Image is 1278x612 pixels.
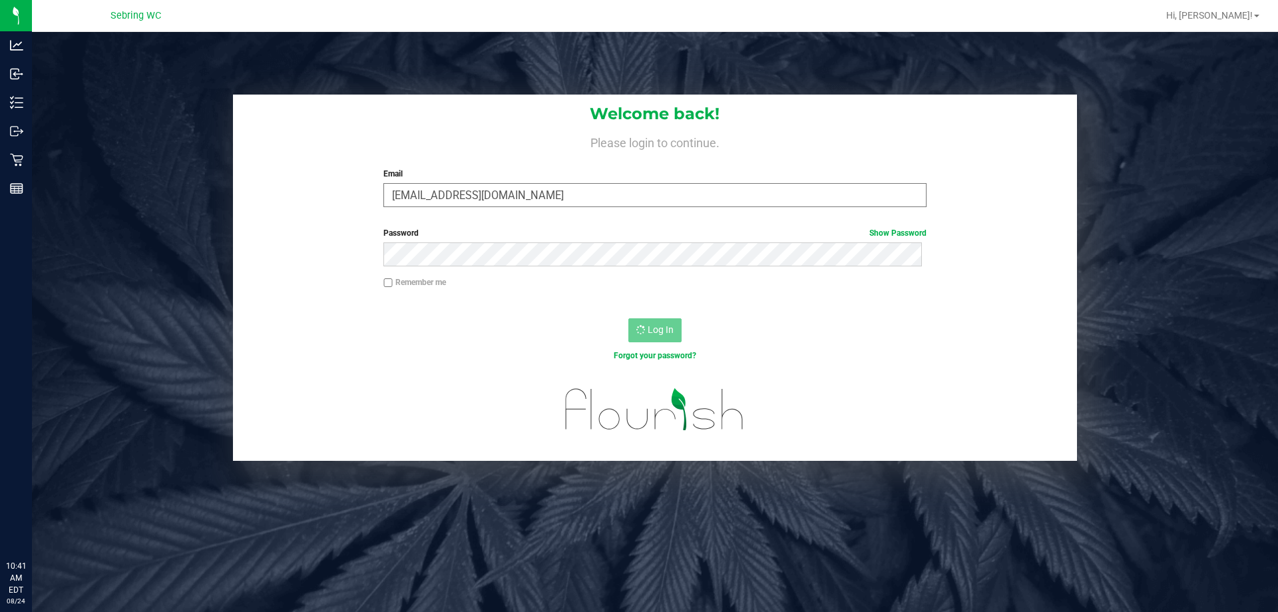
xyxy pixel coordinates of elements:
[10,67,23,81] inline-svg: Inbound
[233,133,1077,149] h4: Please login to continue.
[383,228,419,238] span: Password
[383,168,926,180] label: Email
[10,39,23,52] inline-svg: Analytics
[6,560,26,596] p: 10:41 AM EDT
[1166,10,1253,21] span: Hi, [PERSON_NAME]!
[110,10,161,21] span: Sebring WC
[10,182,23,195] inline-svg: Reports
[6,596,26,606] p: 08/24
[10,125,23,138] inline-svg: Outbound
[383,276,446,288] label: Remember me
[648,324,674,335] span: Log In
[10,96,23,109] inline-svg: Inventory
[549,376,760,444] img: flourish_logo.svg
[869,228,927,238] a: Show Password
[614,351,696,360] a: Forgot your password?
[10,153,23,166] inline-svg: Retail
[383,278,393,288] input: Remember me
[628,318,682,342] button: Log In
[233,105,1077,123] h1: Welcome back!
